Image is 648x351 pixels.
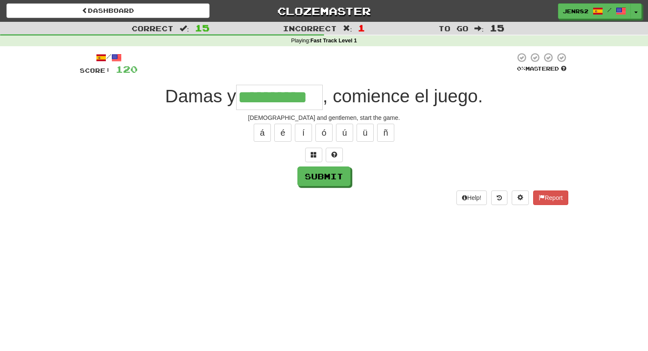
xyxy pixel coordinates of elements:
span: Incorrect [283,24,337,33]
div: / [80,52,138,63]
button: ú [336,124,353,142]
button: Switch sentence to multiple choice alt+p [305,148,322,162]
span: Jenr82 [563,7,588,15]
button: Submit [297,167,351,186]
span: : [343,25,352,32]
span: 0 % [517,65,525,72]
span: 15 [195,23,210,33]
button: Single letter hint - you only get 1 per sentence and score half the points! alt+h [326,148,343,162]
button: é [274,124,291,142]
a: Jenr82 / [558,3,631,19]
span: : [180,25,189,32]
span: , comience el juego. [323,86,483,106]
button: ñ [377,124,394,142]
button: ü [357,124,374,142]
span: Correct [132,24,174,33]
span: 120 [116,64,138,74]
span: Score: [80,67,111,74]
span: : [474,25,484,32]
a: Clozemaster [222,3,426,18]
span: / [607,7,612,13]
div: [DEMOGRAPHIC_DATA] and gentlemen, start the game. [80,113,568,122]
button: Help! [456,190,487,205]
span: 1 [358,23,365,33]
span: To go [438,24,468,33]
button: Report [533,190,568,205]
span: Damas y [165,86,236,106]
div: Mastered [515,65,568,73]
span: 15 [490,23,504,33]
button: á [254,124,271,142]
a: Dashboard [6,3,210,18]
button: ó [315,124,333,142]
button: í [295,124,312,142]
button: Round history (alt+y) [491,190,507,205]
strong: Fast Track Level 1 [310,38,357,44]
